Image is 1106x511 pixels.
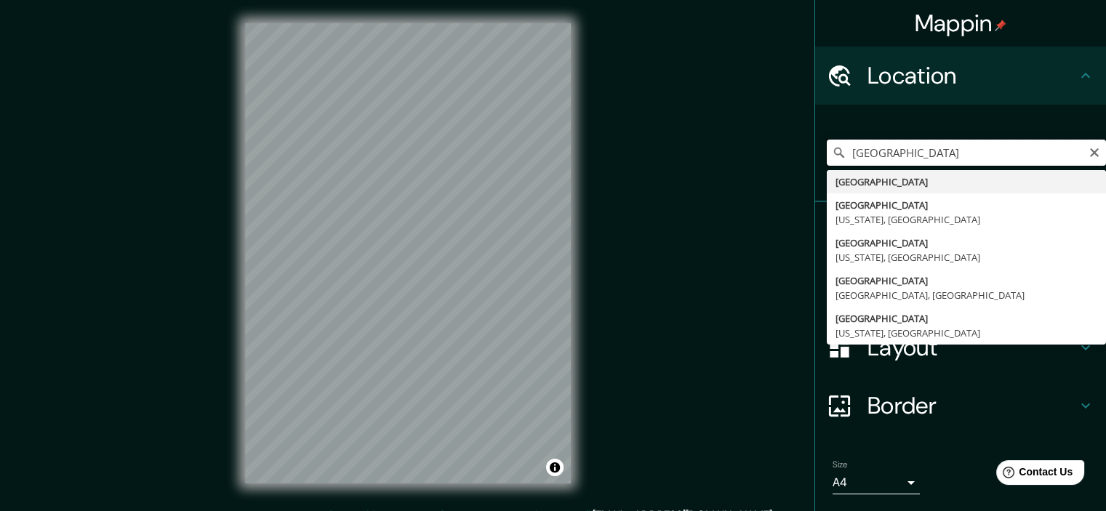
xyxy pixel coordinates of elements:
div: Pins [815,202,1106,260]
h4: Layout [867,333,1077,362]
div: [US_STATE], [GEOGRAPHIC_DATA] [835,212,1097,227]
div: [GEOGRAPHIC_DATA] [835,174,1097,189]
div: [GEOGRAPHIC_DATA] [835,311,1097,326]
label: Size [833,459,848,471]
div: Location [815,47,1106,105]
div: [US_STATE], [GEOGRAPHIC_DATA] [835,326,1097,340]
button: Toggle attribution [546,459,564,476]
div: [GEOGRAPHIC_DATA] [835,236,1097,250]
div: [GEOGRAPHIC_DATA], [GEOGRAPHIC_DATA] [835,288,1097,302]
div: Layout [815,318,1106,377]
img: pin-icon.png [995,20,1006,31]
div: Style [815,260,1106,318]
div: [GEOGRAPHIC_DATA] [835,198,1097,212]
div: A4 [833,471,920,494]
h4: Border [867,391,1077,420]
input: Pick your city or area [827,140,1106,166]
canvas: Map [245,23,571,483]
iframe: Help widget launcher [977,454,1090,495]
h4: Mappin [915,9,1007,38]
button: Clear [1089,145,1100,158]
div: [GEOGRAPHIC_DATA] [835,273,1097,288]
div: Border [815,377,1106,435]
h4: Location [867,61,1077,90]
div: [US_STATE], [GEOGRAPHIC_DATA] [835,250,1097,265]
